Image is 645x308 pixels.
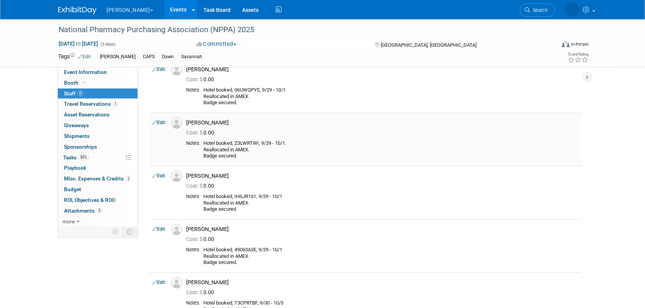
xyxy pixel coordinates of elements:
span: Budget [64,186,81,192]
a: Budget [58,184,138,195]
img: Associate-Profile-5.png [171,64,182,75]
span: Travel Reservations [64,101,118,107]
span: [GEOGRAPHIC_DATA], [GEOGRAPHIC_DATA] [381,42,476,48]
span: Misc. Expenses & Credits [64,175,131,182]
img: Savannah Jones [565,3,580,17]
span: [DATE] [DATE] [58,40,98,47]
a: Search [520,3,555,17]
span: Asset Reservations [64,111,110,118]
a: Booth [58,78,138,88]
a: Edit [78,54,91,59]
a: Misc. Expenses & Credits2 [58,174,138,184]
span: Playbook [64,165,86,171]
div: Dawn [160,53,176,61]
div: Hotel booked, 06UWQPYE, 9/29 - 10/1 Reallocated in AMEX. Badge secured. [203,87,578,106]
span: Giveaways [64,122,89,128]
a: Playbook [58,163,138,173]
td: Tags [58,52,91,61]
span: 0.00 [186,76,217,82]
div: In-Person [571,41,589,47]
div: Savannah [179,53,205,61]
img: Format-Inperson.png [562,41,570,47]
span: to [75,41,82,47]
span: Cost: $ [186,289,203,295]
a: Travel Reservations1 [58,99,138,109]
div: CAPS [141,53,157,61]
span: 0.00 [186,183,217,189]
div: Hotel booked, IHSJR161, 9/29 - 10/1 Reallocated in AMEX. Badge secured. [203,193,578,213]
a: Tasks83% [58,152,138,163]
div: Notes: [186,300,200,306]
div: [PERSON_NAME] [186,172,578,180]
span: (3 days) [100,42,116,47]
img: ExhibitDay [58,7,97,14]
div: [PERSON_NAME] [186,66,578,73]
span: 2 [126,176,131,182]
a: Edit [152,120,165,125]
span: Search [530,7,548,13]
span: 5 [97,208,102,213]
a: Edit [152,226,165,232]
span: Cost: $ [186,76,203,82]
div: Notes: [186,87,200,93]
div: Event Format [510,40,589,51]
img: Associate-Profile-5.png [171,224,182,235]
span: Sponsorships [64,144,97,150]
span: more [62,218,75,224]
div: National Pharmacy Purchasing Association (NPPA) 2025 [56,23,544,37]
div: [PERSON_NAME] [186,119,578,126]
span: Tasks [63,154,89,161]
span: 0.00 [186,129,217,136]
a: Edit [152,280,165,285]
div: Event Rating [568,52,588,56]
a: more [58,216,138,227]
span: 1 [113,101,118,107]
span: 8 [77,90,83,96]
div: [PERSON_NAME] [98,53,138,61]
td: Toggle Event Tabs [122,227,138,237]
a: Sponsorships [58,142,138,152]
div: Notes: [186,140,200,146]
span: Cost: $ [186,236,203,242]
div: [PERSON_NAME] [186,226,578,233]
div: Hotel booked, 49063A3E, 9/29 - 10/1 Reallocated in AMEX. Badge secured. [203,247,578,266]
img: Associate-Profile-5.png [171,117,182,129]
span: Staff [64,90,83,97]
a: Edit [152,173,165,179]
div: [PERSON_NAME] [186,279,578,286]
span: Shipments [64,133,90,139]
span: ROI, Objectives & ROO [64,197,115,203]
i: Booth reservation complete [82,80,86,85]
span: 0.00 [186,289,217,295]
div: Notes: [186,247,200,253]
span: Cost: $ [186,183,203,189]
span: Attachments [64,208,102,214]
img: Associate-Profile-5.png [171,277,182,288]
a: ROI, Objectives & ROO [58,195,138,205]
a: Asset Reservations [58,110,138,120]
span: Event Information [64,69,107,75]
a: Giveaways [58,120,138,131]
span: Cost: $ [186,129,203,136]
img: Associate-Profile-5.png [171,170,182,182]
span: 0.00 [186,236,217,242]
button: Committed [194,40,239,48]
span: Booth [64,80,87,86]
span: 83% [79,154,89,160]
a: Edit [152,67,165,72]
a: Event Information [58,67,138,77]
div: Notes: [186,193,200,200]
a: Shipments [58,131,138,141]
a: Staff8 [58,88,138,99]
td: Personalize Event Tab Strip [109,227,122,237]
a: Attachments5 [58,206,138,216]
div: Hotel booked, Z3LWRTWI, 9/29 - 10/1. Reallocated in AMEX. Badge secured. [203,140,578,159]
